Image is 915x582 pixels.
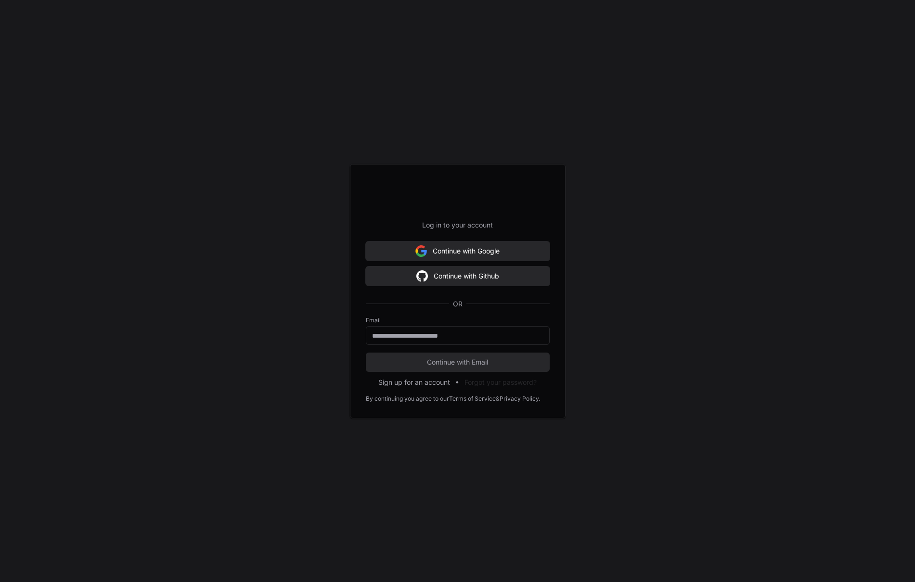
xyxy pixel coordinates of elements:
button: Continue with Google [366,241,550,261]
img: Sign in with google [415,241,427,261]
img: Sign in with google [416,266,428,286]
a: Terms of Service [449,395,496,403]
a: Privacy Policy. [500,395,540,403]
span: OR [449,299,466,309]
span: Continue with Email [366,357,550,367]
p: Log in to your account [366,220,550,230]
button: Continue with Github [366,266,550,286]
button: Continue with Email [366,353,550,372]
button: Sign up for an account [378,378,450,387]
button: Forgot your password? [464,378,537,387]
div: By continuing you agree to our [366,395,449,403]
div: & [496,395,500,403]
label: Email [366,316,550,324]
